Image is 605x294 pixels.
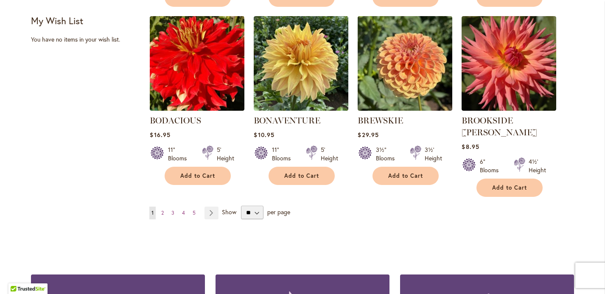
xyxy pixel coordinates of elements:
button: Add to Cart [373,167,439,185]
span: 1 [151,210,154,216]
div: 11" Blooms [272,146,296,162]
a: BONAVENTURE [254,115,320,126]
span: Add to Cart [180,172,215,179]
span: 2 [161,210,164,216]
span: $10.95 [254,131,274,139]
div: 5' Height [217,146,234,162]
a: BREWSKIE [358,104,452,112]
img: BREWSKIE [358,16,452,111]
div: 6" Blooms [480,157,504,174]
a: BROOKSIDE CHERI [462,104,556,112]
span: per page [267,208,290,216]
span: $8.95 [462,143,479,151]
button: Add to Cart [269,167,335,185]
a: BODACIOUS [150,115,201,126]
span: Add to Cart [388,172,423,179]
div: 5' Height [321,146,338,162]
a: BODACIOUS [150,104,244,112]
a: 3 [169,207,176,219]
a: BROOKSIDE [PERSON_NAME] [462,115,537,137]
span: Show [222,208,236,216]
img: BODACIOUS [150,16,244,111]
strong: My Wish List [31,14,83,27]
button: Add to Cart [165,167,231,185]
div: 3½' Height [425,146,442,162]
div: 11" Blooms [168,146,192,162]
iframe: Launch Accessibility Center [6,264,30,288]
div: 3½" Blooms [376,146,400,162]
a: 4 [180,207,187,219]
a: Bonaventure [254,104,348,112]
a: 2 [159,207,166,219]
div: 4½' Height [529,157,546,174]
span: Add to Cart [492,184,527,191]
span: Add to Cart [284,172,319,179]
span: 3 [171,210,174,216]
a: BREWSKIE [358,115,403,126]
span: $29.95 [358,131,378,139]
span: $16.95 [150,131,170,139]
img: BROOKSIDE CHERI [462,16,556,111]
span: 5 [193,210,196,216]
span: 4 [182,210,185,216]
button: Add to Cart [476,179,543,197]
a: 5 [190,207,198,219]
img: Bonaventure [254,16,348,111]
div: You have no items in your wish list. [31,35,144,44]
